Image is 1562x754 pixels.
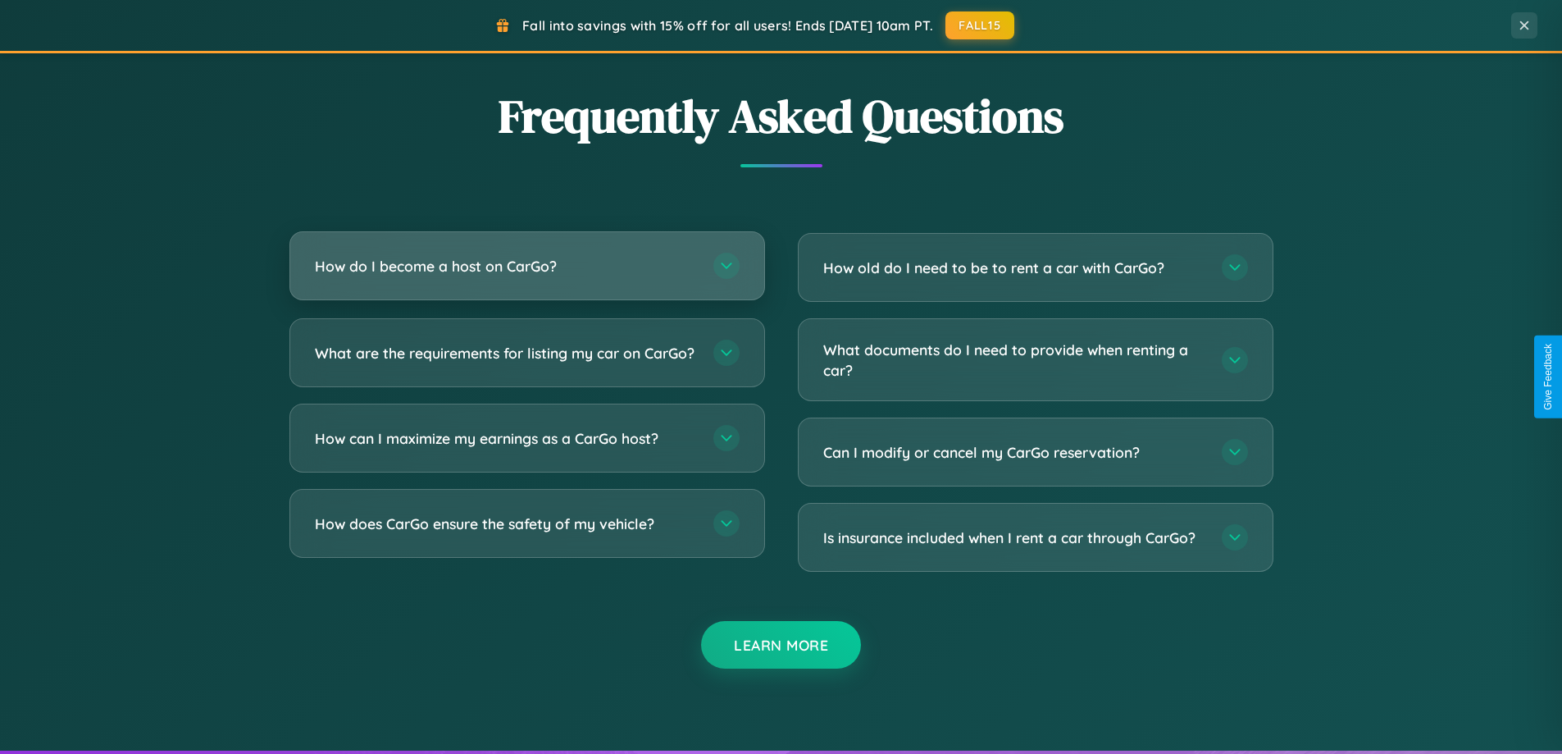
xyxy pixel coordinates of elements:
[1542,344,1554,410] div: Give Feedback
[823,442,1205,463] h3: Can I modify or cancel my CarGo reservation?
[945,11,1014,39] button: FALL15
[315,256,697,276] h3: How do I become a host on CarGo?
[289,85,1273,148] h2: Frequently Asked Questions
[315,514,697,534] h3: How does CarGo ensure the safety of my vehicle?
[823,340,1205,380] h3: What documents do I need to provide when renting a car?
[315,343,697,363] h3: What are the requirements for listing my car on CarGo?
[315,428,697,449] h3: How can I maximize my earnings as a CarGo host?
[823,258,1205,278] h3: How old do I need to be to rent a car with CarGo?
[823,528,1205,548] h3: Is insurance included when I rent a car through CarGo?
[701,621,861,669] button: Learn More
[522,17,933,34] span: Fall into savings with 15% off for all users! Ends [DATE] 10am PT.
